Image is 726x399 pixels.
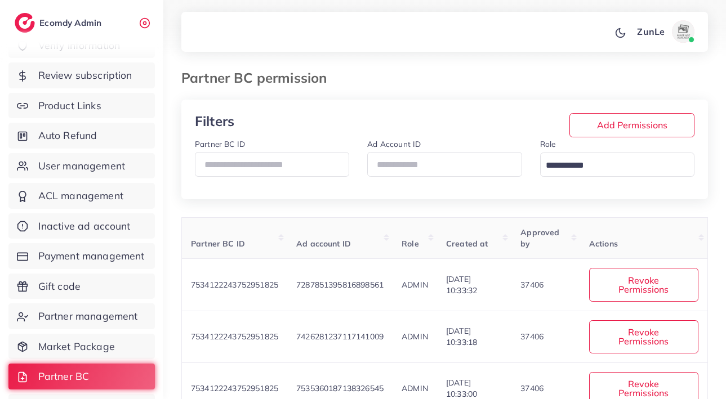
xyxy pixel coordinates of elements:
[195,113,278,129] h3: Filters
[8,183,155,209] a: ACL management
[520,331,544,342] span: 37406
[15,13,104,33] a: logoEcomdy Admin
[446,378,477,399] span: [DATE] 10:33:00
[402,239,419,249] span: Role
[8,364,155,389] a: Partner BC
[520,383,544,393] span: 37406
[296,383,384,393] span: 7535360187138326545
[38,159,125,173] span: User management
[8,153,155,179] a: User management
[195,138,245,150] label: Partner BC ID
[8,243,155,269] a: Payment management
[672,20,694,43] img: avatar
[38,309,138,324] span: Partner management
[520,227,559,249] span: Approved by
[589,239,618,249] span: Actions
[38,369,90,384] span: Partner BC
[446,274,477,295] span: [DATE] 10:33:32
[38,339,115,354] span: Market Package
[38,279,81,294] span: Gift code
[540,153,694,177] div: Search for option
[8,274,155,299] a: Gift code
[296,280,384,290] span: 7287851395816898561
[8,303,155,329] a: Partner management
[589,268,698,301] button: Revoke Permissions
[8,334,155,360] a: Market Package
[38,189,123,203] span: ACL management
[15,13,35,33] img: logo
[446,239,488,249] span: Created at
[38,128,97,143] span: Auto Refund
[637,25,665,38] p: ZunLe
[446,326,477,347] span: [DATE] 10:33:18
[402,383,428,393] span: ADMIN
[38,38,121,53] span: Verify information
[589,320,698,353] button: Revoke Permissions
[38,249,145,263] span: Payment management
[8,33,155,59] a: Verify information
[540,138,556,150] label: Role
[296,239,351,249] span: Ad account ID
[181,70,336,86] h3: Partner BC permission
[191,280,278,290] span: 7534122243752951825
[191,239,245,249] span: Partner BC ID
[520,280,544,290] span: 37406
[631,20,699,43] a: ZunLeavatar
[402,280,428,290] span: ADMIN
[367,138,421,150] label: Ad Account ID
[38,219,131,234] span: Inactive ad account
[542,157,680,174] input: Search for option
[296,331,384,342] span: 7426281237117141009
[8,123,155,149] a: Auto Refund
[8,93,155,119] a: Product Links
[569,113,694,137] button: Add Permissions
[402,331,428,342] span: ADMIN
[8,213,155,239] a: Inactive ad account
[8,62,155,88] a: Review subscription
[39,17,104,28] h2: Ecomdy Admin
[191,331,278,342] span: 7534122243752951825
[38,68,132,83] span: Review subscription
[191,383,278,393] span: 7534122243752951825
[38,98,101,113] span: Product Links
